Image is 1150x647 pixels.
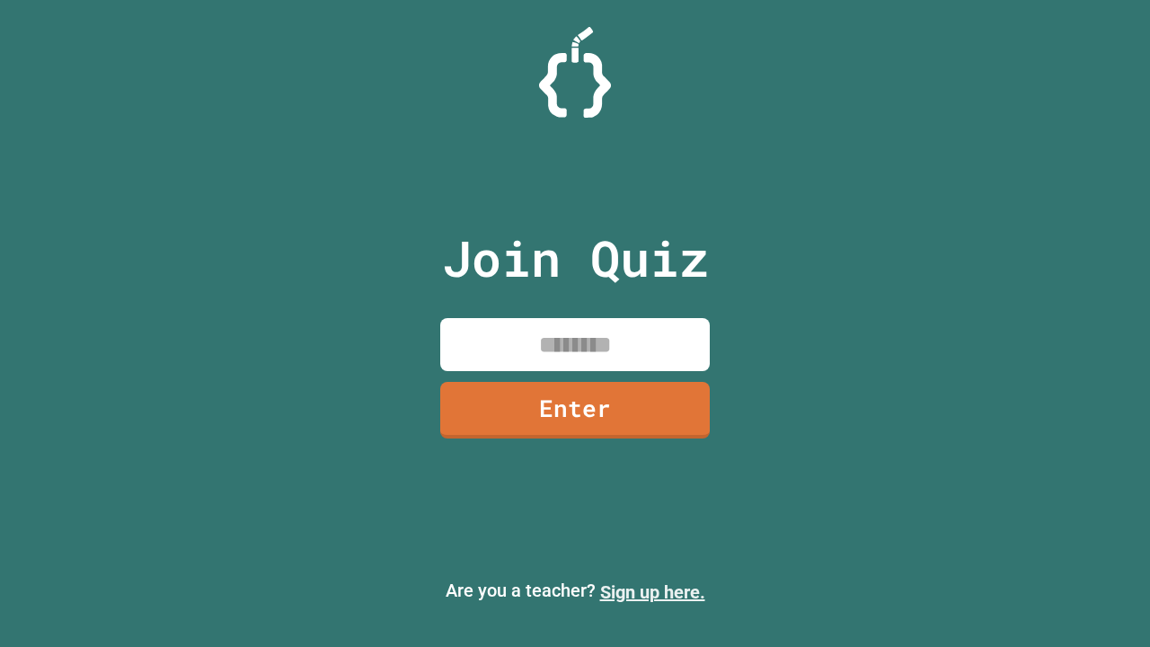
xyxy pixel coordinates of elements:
p: Are you a teacher? [14,577,1136,606]
iframe: chat widget [1001,497,1132,573]
a: Sign up here. [600,581,705,603]
iframe: chat widget [1075,575,1132,629]
p: Join Quiz [442,221,709,296]
a: Enter [440,382,710,439]
img: Logo.svg [539,27,611,118]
